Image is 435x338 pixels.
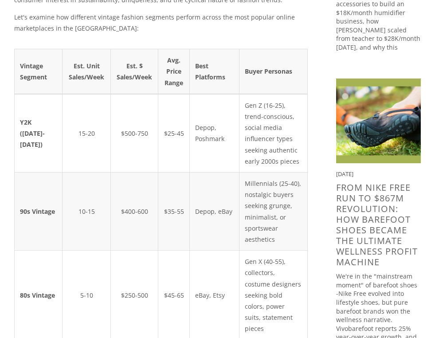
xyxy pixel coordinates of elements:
[239,49,308,94] th: Buyer Personas
[20,291,55,299] strong: 80s Vintage
[14,12,308,34] p: Let's examine how different vintage fashion segments perform across the most popular online marke...
[158,49,190,94] th: Avg. Price Range
[110,172,158,250] td: $400-600
[336,79,421,163] img: From Nike Free Run to $867M Revolution: How Barefoot Shoes Became the Ultimate Wellness Profit Ma...
[336,181,418,268] a: From Nike Free Run to $867M Revolution: How Barefoot Shoes Became the Ultimate Wellness Profit Ma...
[336,170,353,178] time: [DATE]
[190,172,239,250] td: Depop, eBay
[239,94,308,173] td: Gen Z (16-25), trend-conscious, social media influencer types seeking authentic early 2000s pieces
[63,94,111,173] td: 15-20
[158,172,190,250] td: $35-55
[20,207,55,216] strong: 90s Vintage
[239,172,308,250] td: Millennials (25-40), nostalgic buyers seeking grunge, minimalist, or sportswear aesthetics
[110,49,158,94] th: Est. $ Sales/Week
[63,172,111,250] td: 10-15
[110,94,158,173] td: $500-750
[190,94,239,173] td: Depop, Poshmark
[15,49,63,94] th: Vintage Segment
[20,118,45,149] strong: Y2K ([DATE]-[DATE])
[63,49,111,94] th: Est. Unit Sales/Week
[158,94,190,173] td: $25-45
[190,49,239,94] th: Best Platforms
